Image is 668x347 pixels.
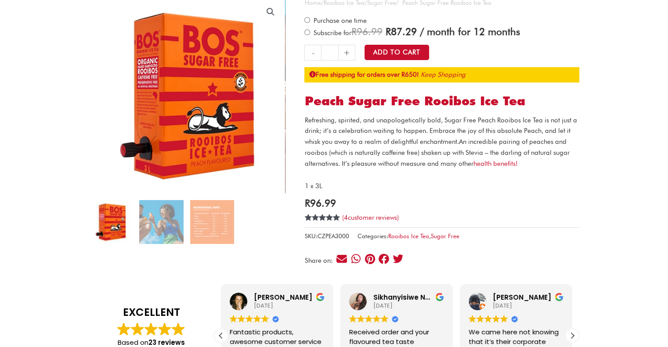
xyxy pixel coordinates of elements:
[339,45,355,61] a: +
[230,315,237,322] img: Google
[158,322,171,336] img: Google
[144,322,158,336] img: Google
[321,45,338,61] input: Product quantity
[304,197,336,209] bdi: 96.99
[304,17,310,23] input: Purchase one time
[304,214,340,250] span: Rated out of 5 based on customer ratings
[349,315,357,322] img: Google
[477,315,484,322] img: Google
[304,115,579,169] p: An incredible pairing of peaches and rooibos (which is naturally caffeine free) shaken up with St...
[365,45,429,60] button: Add to Cart
[365,315,372,322] img: Google
[357,231,459,242] span: Categories: ,
[430,233,459,240] a: Sugar Free
[373,315,380,322] img: Google
[304,231,349,242] span: SKU:
[304,214,308,231] span: 4
[304,116,577,146] span: Refreshing, spirited, and unapologetically bold, Sugar Free Peach Rooibos Ice Tea is not just a d...
[304,258,336,264] div: Share on:
[118,338,185,347] span: Based on
[254,302,325,310] div: [DATE]
[385,25,416,37] span: 87.29
[378,253,390,265] div: Share on facebook
[392,253,404,265] div: Share on twitter
[97,305,205,320] strong: EXCELLENT
[312,17,366,25] span: Purchase one time
[139,200,183,244] img: SF-peach
[388,233,429,240] a: Rooibos Ice Tea
[351,25,356,37] span: R
[254,293,325,302] div: [PERSON_NAME]
[304,45,321,61] a: -
[349,293,367,310] img: Sikhanyisiwe Ndebele profile picture
[131,322,144,336] img: Google
[312,29,520,37] span: Subscribe for
[317,233,349,240] span: CZPEA3000
[190,200,234,244] img: Peach Sugar Free Rooibos Ice Tea - Image 3
[493,302,563,310] div: [DATE]
[373,293,444,302] div: Sikhanyisiwe Ndebele
[469,293,486,310] img: Simpson T. profile picture
[246,315,253,322] img: Google
[261,315,269,322] img: Google
[473,160,517,168] a: health benefits!
[493,293,563,302] div: [PERSON_NAME]
[420,71,465,79] a: Keep Shopping
[238,315,245,322] img: Google
[500,315,508,322] img: Google
[148,338,185,347] strong: 23 reviews
[117,322,130,336] img: Google
[351,25,382,37] span: 96.99
[343,214,347,222] span: 4
[469,315,476,322] img: Google
[230,293,247,310] img: Lauren Berrington profile picture
[89,200,133,244] img: Peach Sugar Free Rooibos Ice Tea
[492,315,500,322] img: Google
[373,302,444,310] div: [DATE]
[385,25,390,37] span: R
[304,181,579,192] p: 1 x 3L
[214,329,227,342] div: Previous review
[357,315,365,322] img: Google
[336,253,348,265] div: Share on email
[419,25,520,37] span: / month for 12 months
[304,197,310,209] span: R
[566,329,579,342] div: Next review
[381,315,388,322] img: Google
[263,4,278,20] a: View full-screen image gallery
[304,94,579,109] h1: Peach Sugar Free Rooibos Ice Tea
[364,253,376,265] div: Share on pinterest
[342,214,398,222] a: (4customer reviews)
[350,253,362,265] div: Share on whatsapp
[304,29,310,35] input: Subscribe for / month for 12 months
[484,315,492,322] img: Google
[172,322,185,336] img: Google
[309,71,419,79] strong: Free shipping for orders over R650!
[253,315,261,322] img: Google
